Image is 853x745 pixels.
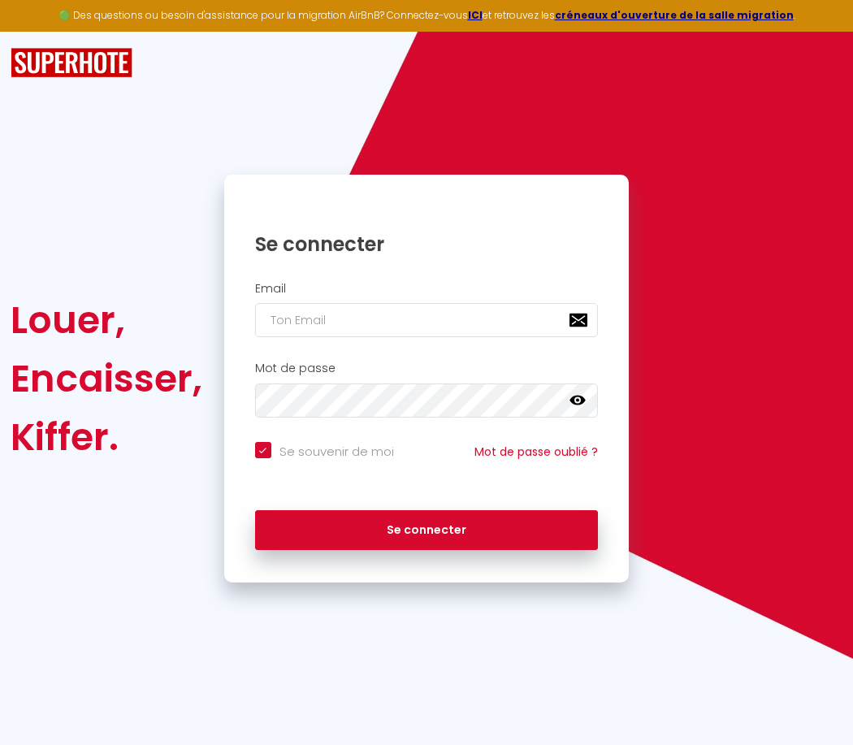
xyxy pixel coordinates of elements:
a: ICI [468,8,483,22]
div: Encaisser, [11,349,202,408]
a: créneaux d'ouverture de la salle migration [555,8,794,22]
input: Ton Email [255,303,599,337]
button: Se connecter [255,510,599,551]
div: Louer, [11,291,202,349]
div: Kiffer. [11,408,202,466]
a: Mot de passe oublié ? [474,444,598,460]
img: SuperHote logo [11,48,132,78]
h1: Se connecter [255,232,599,257]
h2: Email [255,282,599,296]
h2: Mot de passe [255,362,599,375]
